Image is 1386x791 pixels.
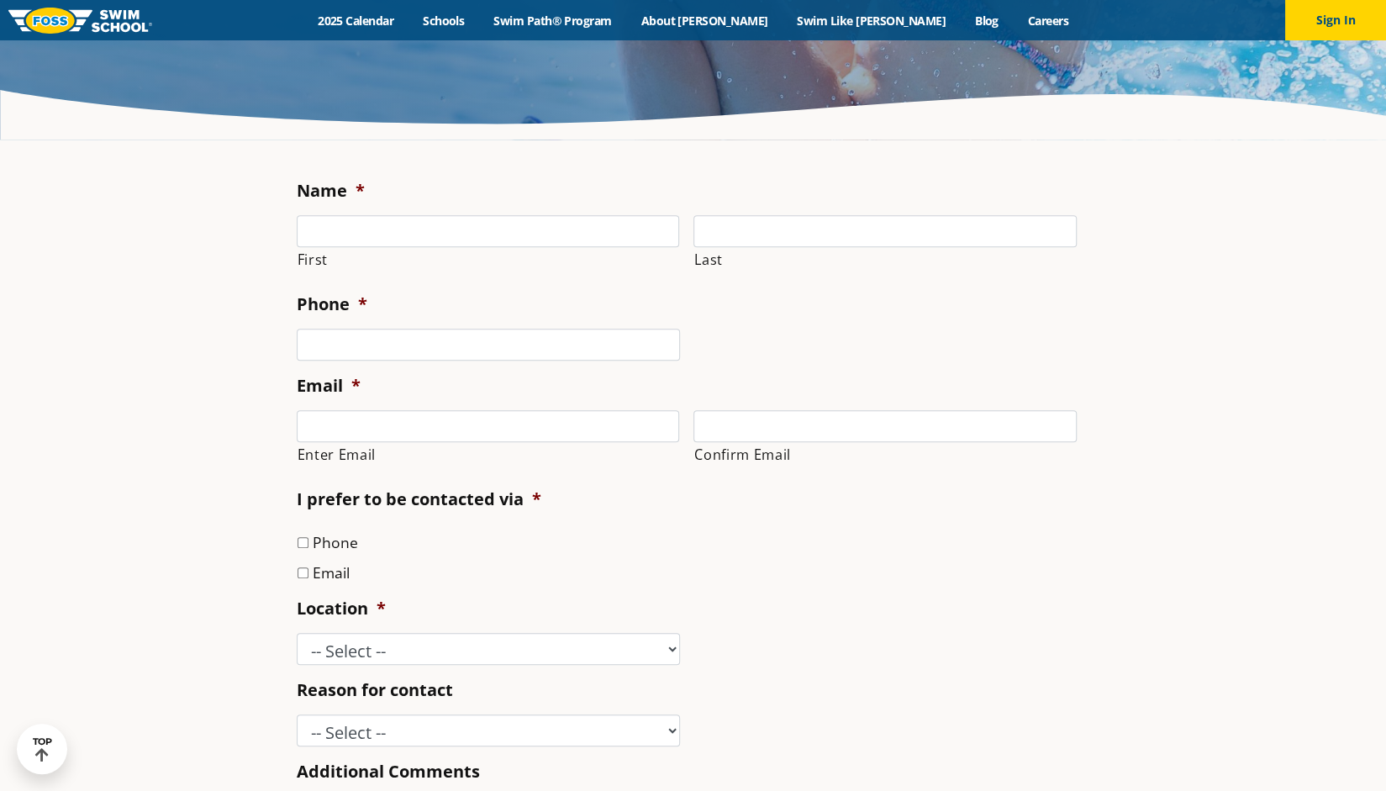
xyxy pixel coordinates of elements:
label: Enter Email [298,443,680,467]
img: FOSS Swim School Logo [8,8,152,34]
label: Location [297,598,386,620]
a: Blog [960,13,1013,29]
label: Phone [297,293,367,315]
label: Confirm Email [694,443,1077,467]
label: Additional Comments [297,761,480,783]
a: Careers [1013,13,1083,29]
label: Email [313,562,350,583]
label: Phone [313,531,358,553]
a: Schools [408,13,479,29]
div: TOP [33,736,52,762]
a: About [PERSON_NAME] [626,13,783,29]
a: Swim Path® Program [479,13,626,29]
label: I prefer to be contacted via [297,488,541,510]
label: Name [297,180,365,202]
a: Swim Like [PERSON_NAME] [783,13,961,29]
label: Email [297,375,361,397]
label: First [298,248,680,272]
label: Last [694,248,1077,272]
a: 2025 Calendar [303,13,408,29]
input: First name [297,215,680,247]
input: Last name [693,215,1077,247]
label: Reason for contact [297,679,453,701]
